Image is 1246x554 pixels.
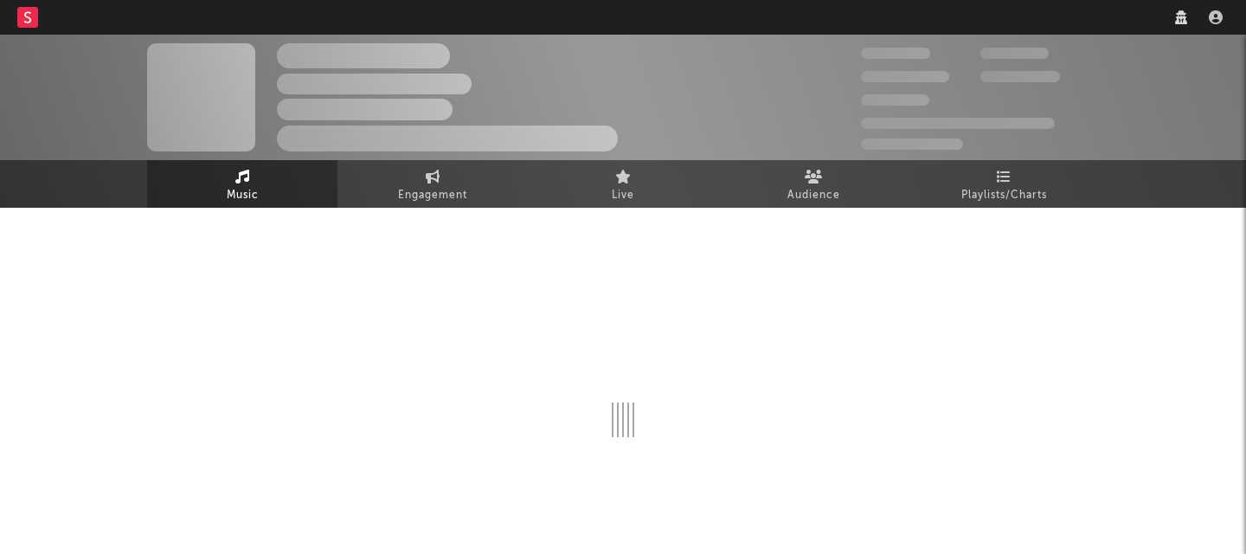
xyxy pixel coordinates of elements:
span: Audience [787,185,840,206]
a: Playlists/Charts [909,160,1099,208]
a: Audience [718,160,909,208]
span: Playlists/Charts [961,185,1047,206]
span: 300,000 [861,48,930,59]
span: Music [227,185,259,206]
span: Jump Score: 85.0 [861,138,963,150]
span: 1,000,000 [980,71,1060,82]
span: 100,000 [980,48,1049,59]
span: 50,000,000 [861,71,949,82]
a: Music [147,160,337,208]
span: Live [612,185,634,206]
a: Live [528,160,718,208]
span: Engagement [398,185,467,206]
span: 50,000,000 Monthly Listeners [861,118,1055,129]
span: 100,000 [861,94,929,106]
a: Engagement [337,160,528,208]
